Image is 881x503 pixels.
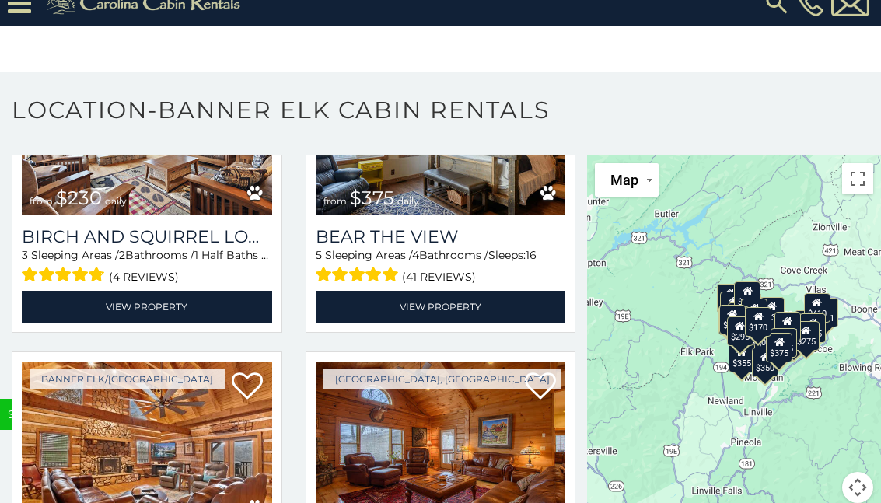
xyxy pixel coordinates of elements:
[316,291,566,323] a: View Property
[746,307,772,337] div: $170
[717,284,743,313] div: $720
[323,195,347,207] span: from
[719,304,746,334] div: $230
[595,163,659,197] button: Change map style
[30,369,225,389] a: Banner Elk/[GEOGRAPHIC_DATA]
[767,333,793,362] div: $375
[22,226,272,247] a: Birch and Squirrel Lodge at [GEOGRAPHIC_DATA]
[316,248,322,262] span: 5
[194,248,268,262] span: 1 Half Baths /
[412,248,419,262] span: 4
[22,248,28,262] span: 3
[30,195,53,207] span: from
[734,281,760,311] div: $310
[729,343,755,372] div: $355
[232,371,263,403] a: Add to favorites
[758,297,785,327] div: $235
[316,247,566,287] div: Sleeping Areas / Bathrooms / Sleeps:
[771,328,797,358] div: $305
[741,299,767,328] div: $570
[119,248,125,262] span: 2
[22,226,272,247] h3: Birch and Squirrel Lodge at Eagles Nest
[752,347,778,376] div: $350
[727,316,753,345] div: $295
[610,172,638,188] span: Map
[804,293,830,323] div: $410
[105,195,127,207] span: daily
[718,305,745,334] div: $305
[323,369,561,389] a: [GEOGRAPHIC_DATA], [GEOGRAPHIC_DATA]
[22,291,272,323] a: View Property
[842,163,873,194] button: Toggle fullscreen view
[799,313,826,342] div: $485
[402,267,476,287] span: (41 reviews)
[526,248,537,262] span: 16
[774,311,801,341] div: $275
[316,226,566,247] a: Bear The View
[350,187,394,209] span: $375
[842,472,873,503] button: Map camera controls
[109,267,179,287] span: (4 reviews)
[397,195,419,207] span: daily
[22,247,272,287] div: Sleeping Areas / Bathrooms / Sleeps:
[56,187,102,209] span: $230
[793,320,820,350] div: $275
